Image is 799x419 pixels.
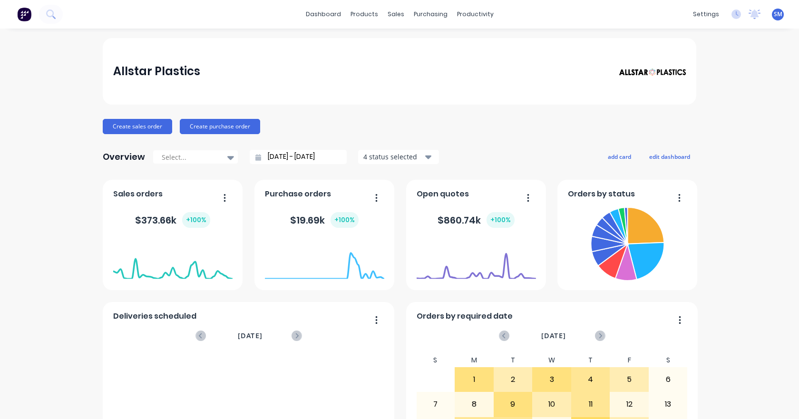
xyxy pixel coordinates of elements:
[494,368,532,391] div: 2
[541,331,566,341] span: [DATE]
[572,368,610,391] div: 4
[487,212,515,228] div: + 100 %
[358,150,439,164] button: 4 status selected
[494,353,533,367] div: T
[416,353,455,367] div: S
[532,353,571,367] div: W
[265,188,331,200] span: Purchase orders
[135,212,210,228] div: $ 373.66k
[455,353,494,367] div: M
[103,119,172,134] button: Create sales order
[568,188,635,200] span: Orders by status
[619,68,686,76] img: Allstar Plastics
[688,7,724,21] div: settings
[533,368,571,391] div: 3
[774,10,782,19] span: SM
[417,188,469,200] span: Open quotes
[610,368,648,391] div: 5
[290,212,359,228] div: $ 19.69k
[182,212,210,228] div: + 100 %
[409,7,452,21] div: purchasing
[452,7,498,21] div: productivity
[383,7,409,21] div: sales
[571,353,610,367] div: T
[113,188,163,200] span: Sales orders
[643,150,696,163] button: edit dashboard
[417,392,455,416] div: 7
[113,62,200,81] div: Allstar Plastics
[533,392,571,416] div: 10
[649,368,687,391] div: 6
[649,353,688,367] div: S
[455,392,493,416] div: 8
[602,150,637,163] button: add card
[610,353,649,367] div: F
[455,368,493,391] div: 1
[238,331,263,341] span: [DATE]
[180,119,260,134] button: Create purchase order
[17,7,31,21] img: Factory
[572,392,610,416] div: 11
[438,212,515,228] div: $ 860.74k
[610,392,648,416] div: 12
[331,212,359,228] div: + 100 %
[494,392,532,416] div: 9
[103,147,145,166] div: Overview
[363,152,423,162] div: 4 status selected
[649,392,687,416] div: 13
[301,7,346,21] a: dashboard
[346,7,383,21] div: products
